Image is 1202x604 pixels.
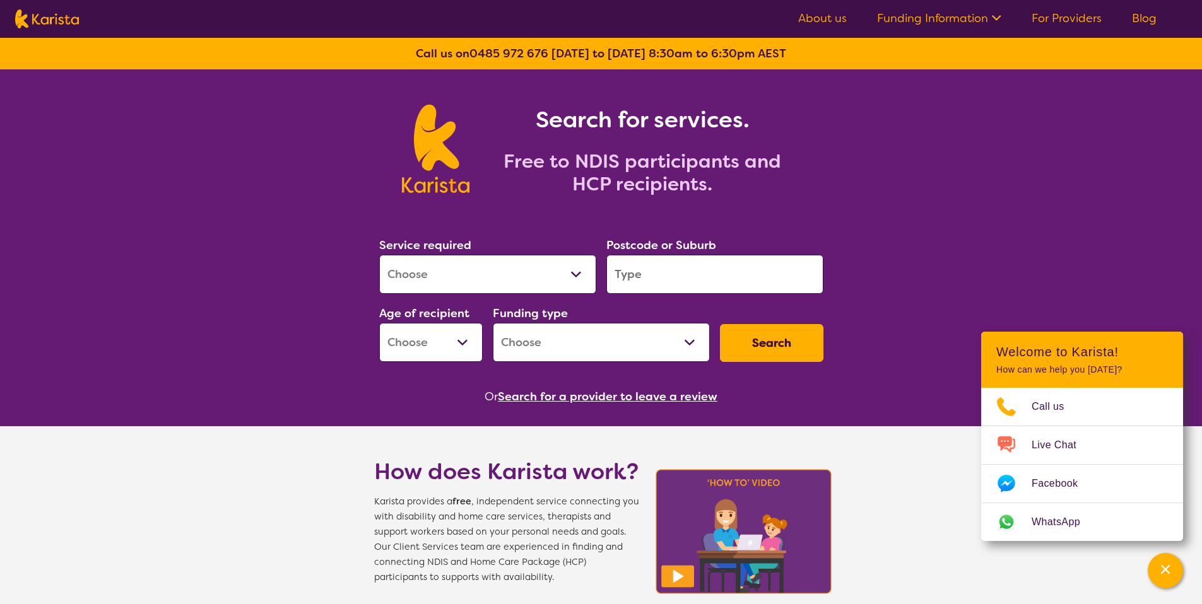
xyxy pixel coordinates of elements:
[498,387,717,406] button: Search for a provider to leave a review
[981,388,1183,541] ul: Choose channel
[652,465,836,598] img: Karista video
[485,150,800,195] h2: Free to NDIS participants and HCP recipients.
[1032,436,1092,455] span: Live Chat
[452,496,471,508] b: free
[1032,513,1095,531] span: WhatsApp
[379,238,471,253] label: Service required
[606,238,716,253] label: Postcode or Suburb
[1032,397,1080,416] span: Call us
[485,105,800,135] h1: Search for services.
[1032,11,1102,26] a: For Providers
[469,46,548,61] a: 0485 972 676
[379,306,469,321] label: Age of recipient
[981,332,1183,541] div: Channel Menu
[374,456,639,487] h1: How does Karista work?
[485,387,498,406] span: Or
[877,11,1001,26] a: Funding Information
[606,255,823,294] input: Type
[1032,474,1093,493] span: Facebook
[15,9,79,28] img: Karista logo
[1148,553,1183,588] button: Channel Menu
[493,306,568,321] label: Funding type
[416,46,786,61] b: Call us on [DATE] to [DATE] 8:30am to 6:30pm AEST
[720,324,823,362] button: Search
[1132,11,1157,26] a: Blog
[981,503,1183,541] a: Web link opens in a new tab.
[402,105,469,193] img: Karista logo
[798,11,847,26] a: About us
[996,364,1168,375] p: How can we help you [DATE]?
[374,494,639,585] span: Karista provides a , independent service connecting you with disability and home care services, t...
[996,344,1168,359] h2: Welcome to Karista!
